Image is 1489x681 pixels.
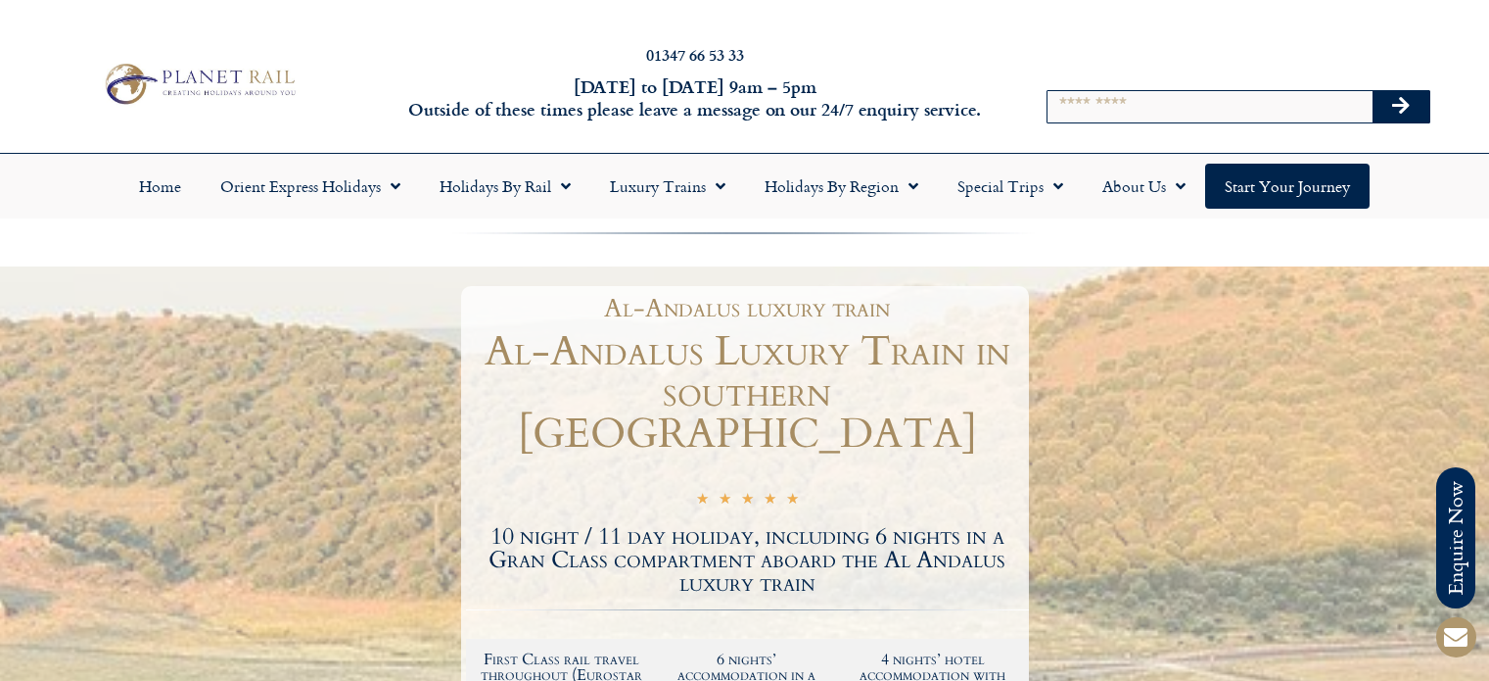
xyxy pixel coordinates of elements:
a: Special Trips [938,164,1083,209]
button: Search [1373,91,1429,122]
h6: [DATE] to [DATE] 9am – 5pm Outside of these times please leave a message on our 24/7 enquiry serv... [402,75,988,122]
i: ☆ [764,490,776,512]
nav: Menu [10,164,1479,209]
a: About Us [1083,164,1205,209]
h1: Al-Andalus luxury train [476,296,1019,321]
a: 01347 66 53 33 [646,43,744,66]
i: ☆ [786,490,799,512]
a: Holidays by Region [745,164,938,209]
div: 5/5 [696,487,799,512]
i: ☆ [696,490,709,512]
h1: Al-Andalus Luxury Train in southern [GEOGRAPHIC_DATA] [466,331,1029,455]
a: Holidays by Rail [420,164,590,209]
i: ☆ [741,490,754,512]
a: Start your Journey [1205,164,1370,209]
img: Planet Rail Train Holidays Logo [97,59,301,109]
h2: 10 night / 11 day holiday, including 6 nights in a Gran Class compartment aboard the Al Andalus l... [466,525,1029,596]
a: Home [119,164,201,209]
a: Luxury Trains [590,164,745,209]
i: ☆ [719,490,731,512]
a: Orient Express Holidays [201,164,420,209]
